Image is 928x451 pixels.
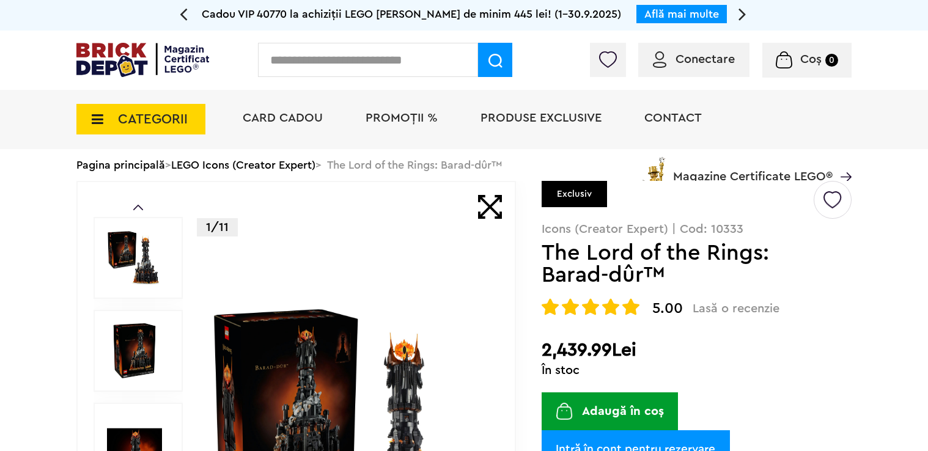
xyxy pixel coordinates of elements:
a: Contact [644,112,702,124]
span: Magazine Certificate LEGO® [673,155,833,183]
span: Coș [800,53,822,65]
img: The Lord of the Rings: Barad-dûr™ [107,323,162,378]
div: Exclusiv [542,181,607,207]
a: PROMOȚII % [366,112,438,124]
p: 1/11 [197,218,238,237]
img: The Lord of the Rings: Barad-dûr™ [107,230,162,285]
span: Lasă o recenzie [693,301,779,316]
img: Evaluare cu stele [602,298,619,315]
span: Cadou VIP 40770 la achiziții LEGO [PERSON_NAME] de minim 445 lei! (1-30.9.2025) [202,9,621,20]
span: Conectare [676,53,735,65]
p: Icons (Creator Expert) | Cod: 10333 [542,223,852,235]
img: Evaluare cu stele [582,298,599,315]
a: Prev [133,205,143,210]
h1: The Lord of the Rings: Barad-dûr™ [542,242,812,286]
img: Evaluare cu stele [622,298,639,315]
a: Conectare [653,53,735,65]
img: Evaluare cu stele [562,298,579,315]
h2: 2,439.99Lei [542,339,852,361]
img: Evaluare cu stele [542,298,559,315]
a: Card Cadou [243,112,323,124]
small: 0 [825,54,838,67]
div: În stoc [542,364,852,376]
a: Află mai multe [644,9,719,20]
a: Magazine Certificate LEGO® [833,155,852,167]
button: Adaugă în coș [542,392,679,430]
span: 5.00 [652,301,683,316]
span: CATEGORII [118,112,188,126]
a: Produse exclusive [481,112,602,124]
